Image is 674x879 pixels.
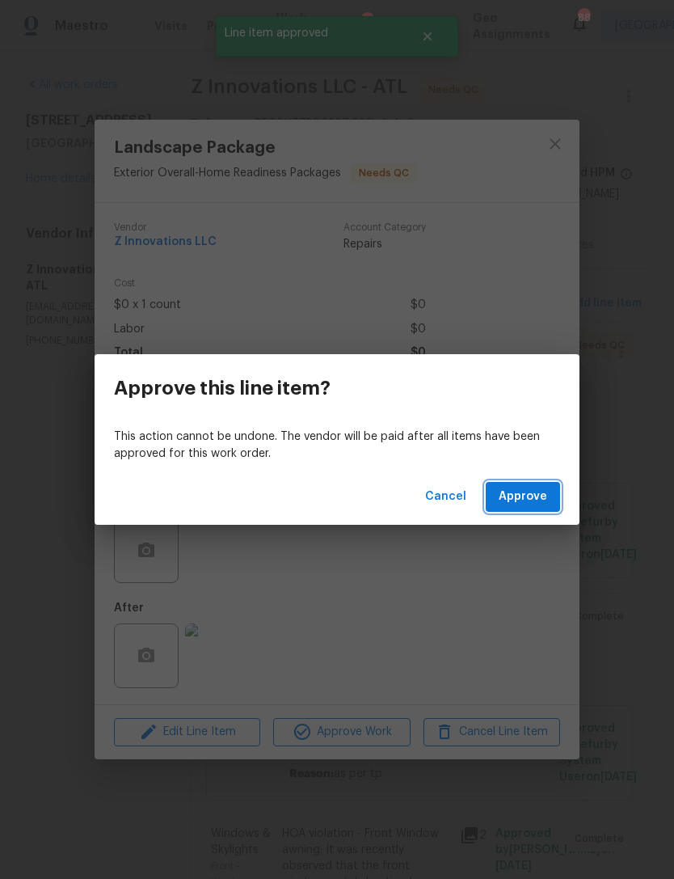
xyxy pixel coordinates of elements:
[419,482,473,512] button: Cancel
[114,377,331,399] h3: Approve this line item?
[499,487,547,507] span: Approve
[425,487,466,507] span: Cancel
[114,429,560,463] p: This action cannot be undone. The vendor will be paid after all items have been approved for this...
[486,482,560,512] button: Approve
